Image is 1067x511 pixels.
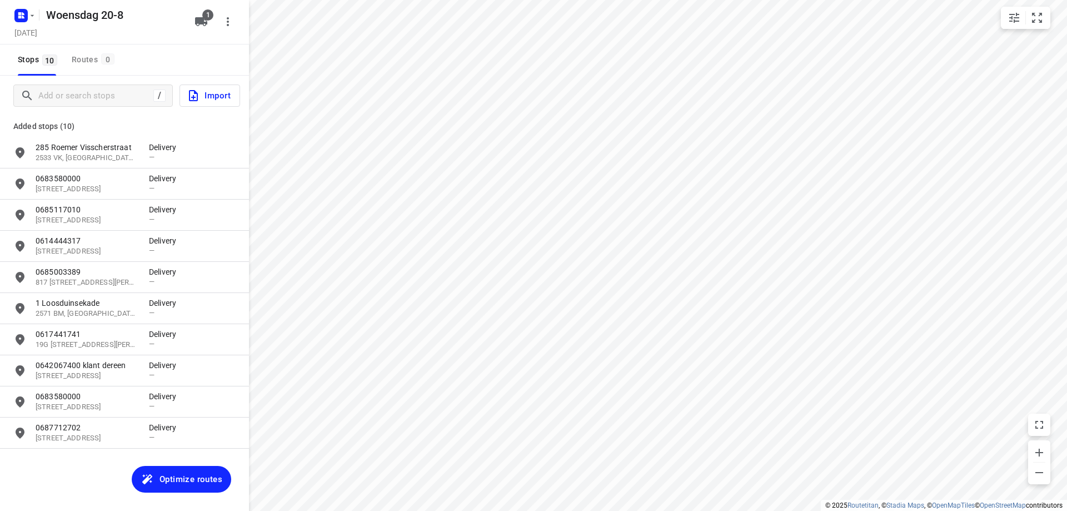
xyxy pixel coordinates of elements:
span: — [149,340,154,348]
span: — [149,277,154,286]
p: 0614444317 [36,235,138,246]
a: Import [173,85,240,107]
p: 2571 BM, [GEOGRAPHIC_DATA][PERSON_NAME][GEOGRAPHIC_DATA] [36,309,138,319]
p: 0642067400 klant dereen [36,360,138,371]
p: 285 Roemer Visscherstraat [36,142,138,153]
p: Delivery [149,391,182,402]
p: 0687712702 [36,422,138,433]
a: Routetitan [847,502,879,509]
span: — [149,402,154,410]
span: — [149,153,154,161]
span: 1 [202,9,213,21]
p: Delivery [149,204,182,215]
span: — [149,371,154,379]
p: 0685117010 [36,204,138,215]
p: 0683580000 [36,391,138,402]
button: Map settings [1003,7,1025,29]
p: [STREET_ADDRESS] [36,215,138,226]
span: — [149,246,154,255]
p: Delivery [149,422,182,433]
p: 19G Nieuwe Molstraat, 2512 BH, Den Haag, NL [36,340,138,350]
span: Optimize routes [159,472,222,487]
button: Import [180,85,240,107]
button: Fit zoom [1026,7,1048,29]
button: More [217,11,239,33]
span: — [149,215,154,224]
p: 8 Goudenregenstraat, 3135 TA, Vlaardingen, NL [36,402,138,413]
span: — [149,433,154,441]
div: small contained button group [1001,7,1050,29]
p: 0685003389 [36,266,138,277]
span: — [149,309,154,317]
p: 60 Spoorsingel, 3134 XR, Vlaardingen, NL [36,371,138,381]
p: Delivery [149,360,182,371]
span: Stops [18,53,61,67]
p: Delivery [149,142,182,153]
p: 817 Loevesteinlaan, 2533 BR, Den Haag, NL [36,277,138,288]
span: Import [187,88,231,103]
p: 116B Dorpsweg, 3083 LG, Rotterdam, NL [36,433,138,444]
p: 1 Loosduinsekade [36,297,138,309]
input: Add or search stops [38,87,153,105]
p: [STREET_ADDRESS] [36,184,138,195]
a: Stadia Maps [886,502,924,509]
h5: Woensdag 20-8 [42,6,186,24]
p: Delivery [149,329,182,340]
p: 2533 VK, [GEOGRAPHIC_DATA][PERSON_NAME][GEOGRAPHIC_DATA] [36,153,138,163]
h5: [DATE] [10,26,42,39]
button: Optimize routes [132,466,231,493]
li: © 2025 , © , © © contributors [825,502,1063,509]
p: Delivery [149,173,182,184]
button: 1 [190,11,212,33]
div: / [153,90,166,102]
p: 11C Kipstraat, 3011 RS, Rotterdam, NL [36,246,138,257]
p: 0683580000 [36,173,138,184]
span: 0 [101,53,114,65]
p: Delivery [149,235,182,246]
span: — [149,184,154,192]
div: Routes [72,53,118,67]
span: 10 [42,54,57,66]
p: Delivery [149,266,182,277]
p: Added stops (10) [13,120,236,133]
a: OpenStreetMap [980,502,1026,509]
p: 0617441741 [36,329,138,340]
p: Delivery [149,297,182,309]
a: OpenMapTiles [932,502,975,509]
